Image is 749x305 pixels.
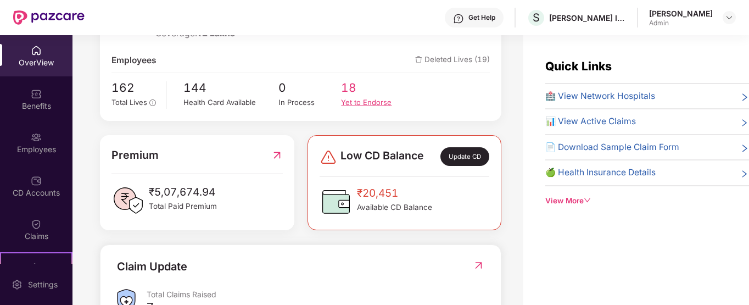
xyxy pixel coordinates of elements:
span: 162 [111,79,159,97]
span: right [740,168,749,179]
span: Low CD Balance [340,147,424,166]
div: Health Card Available [183,97,278,108]
span: S [533,11,540,24]
img: svg+xml;base64,PHN2ZyB4bWxucz0iaHR0cDovL3d3dy53My5vcmcvMjAwMC9zdmciIHdpZHRoPSIyMSIgaGVpZ2h0PSIyMC... [31,262,42,273]
img: deleteIcon [415,56,422,63]
div: Claim Update [117,258,187,275]
span: Available CD Balance [357,202,432,213]
img: CDBalanceIcon [320,185,353,218]
img: svg+xml;base64,PHN2ZyBpZD0iU2V0dGluZy0yMHgyMCIgeG1sbnM9Imh0dHA6Ly93d3cudzMub3JnLzIwMDAvc3ZnIiB3aW... [12,279,23,290]
img: svg+xml;base64,PHN2ZyBpZD0iQmVuZWZpdHMiIHhtbG5zPSJodHRwOi8vd3d3LnczLm9yZy8yMDAwL3N2ZyIgd2lkdGg9Ij... [31,88,42,99]
span: 🍏 Health Insurance Details [545,166,656,179]
span: Quick Links [545,59,612,73]
div: Get Help [468,13,495,22]
img: PaidPremiumIcon [111,184,144,217]
span: down [584,197,591,204]
div: [PERSON_NAME] INOTEC LIMITED [549,13,626,23]
img: svg+xml;base64,PHN2ZyBpZD0iQ0RfQWNjb3VudHMiIGRhdGEtbmFtZT0iQ0QgQWNjb3VudHMiIHhtbG5zPSJodHRwOi8vd3... [31,175,42,186]
img: New Pazcare Logo [13,10,85,25]
img: svg+xml;base64,PHN2ZyBpZD0iRHJvcGRvd24tMzJ4MzIiIHhtbG5zPSJodHRwOi8vd3d3LnczLm9yZy8yMDAwL3N2ZyIgd2... [725,13,734,22]
span: ₹5,07,674.94 [149,184,217,201]
span: info-circle [149,99,156,106]
span: right [740,117,749,128]
img: svg+xml;base64,PHN2ZyBpZD0iRW1wbG95ZWVzIiB4bWxucz0iaHR0cDovL3d3dy53My5vcmcvMjAwMC9zdmciIHdpZHRoPS... [31,132,42,143]
img: svg+xml;base64,PHN2ZyBpZD0iQ2xhaW0iIHhtbG5zPSJodHRwOi8vd3d3LnczLm9yZy8yMDAwL3N2ZyIgd2lkdGg9IjIwIi... [31,219,42,230]
span: 🏥 View Network Hospitals [545,90,655,103]
img: svg+xml;base64,PHN2ZyBpZD0iRGFuZ2VyLTMyeDMyIiB4bWxucz0iaHR0cDovL3d3dy53My5vcmcvMjAwMC9zdmciIHdpZH... [320,148,337,166]
span: right [740,92,749,103]
img: RedirectIcon [271,147,283,164]
div: Yet to Endorse [341,97,404,108]
div: View More [545,195,749,207]
span: 0 [278,79,342,97]
img: RedirectIcon [473,260,484,271]
div: Settings [25,279,61,290]
span: Deleted Lives (19) [415,54,490,67]
img: svg+xml;base64,PHN2ZyBpZD0iSG9tZSIgeG1sbnM9Imh0dHA6Ly93d3cudzMub3JnLzIwMDAvc3ZnIiB3aWR0aD0iMjAiIG... [31,45,42,56]
img: svg+xml;base64,PHN2ZyBpZD0iSGVscC0zMngzMiIgeG1sbnM9Imh0dHA6Ly93d3cudzMub3JnLzIwMDAvc3ZnIiB3aWR0aD... [453,13,464,24]
span: Employees [111,54,156,67]
span: 18 [341,79,404,97]
div: Admin [649,19,713,27]
span: ₹20,451 [357,185,432,202]
span: 📄 Download Sample Claim Form [545,141,679,154]
span: 📊 View Active Claims [545,115,636,128]
span: Total Lives [111,98,147,107]
div: Total Claims Raised [147,289,484,300]
span: Premium [111,147,159,164]
div: In Process [278,97,342,108]
span: right [740,143,749,154]
div: [PERSON_NAME] [649,8,713,19]
span: 144 [183,79,278,97]
span: Total Paid Premium [149,201,217,212]
div: Update CD [440,147,489,166]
